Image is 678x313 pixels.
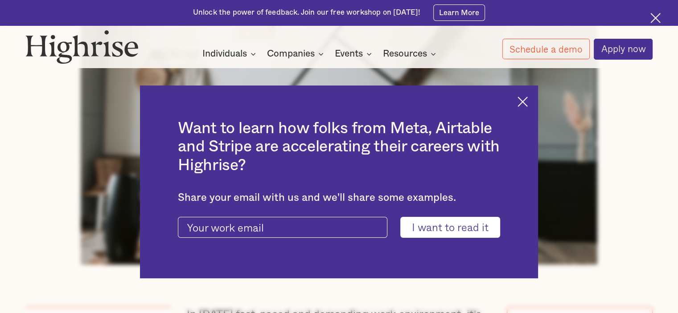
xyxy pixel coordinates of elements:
div: Resources [383,49,439,59]
div: Individuals [202,49,247,59]
div: Unlock the power of feedback. Join our free workshop on [DATE]! [193,8,420,18]
img: Cross icon [650,13,661,23]
img: Highrise logo [25,30,139,64]
div: Events [335,49,374,59]
input: Your work email [178,217,387,238]
div: Resources [383,49,427,59]
input: I want to read it [400,217,500,238]
h2: Want to learn how folks from Meta, Airtable and Stripe are accelerating their careers with Highrise? [178,119,500,175]
a: Learn More [433,4,485,20]
div: Companies [267,49,326,59]
a: Apply now [594,39,653,60]
div: Companies [267,49,315,59]
div: Share your email with us and we'll share some examples. [178,191,500,204]
div: Events [335,49,363,59]
img: Cross icon [518,97,528,107]
a: Schedule a demo [502,39,590,59]
form: current-ascender-blog-article-modal-form [178,217,500,238]
div: Individuals [202,49,259,59]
